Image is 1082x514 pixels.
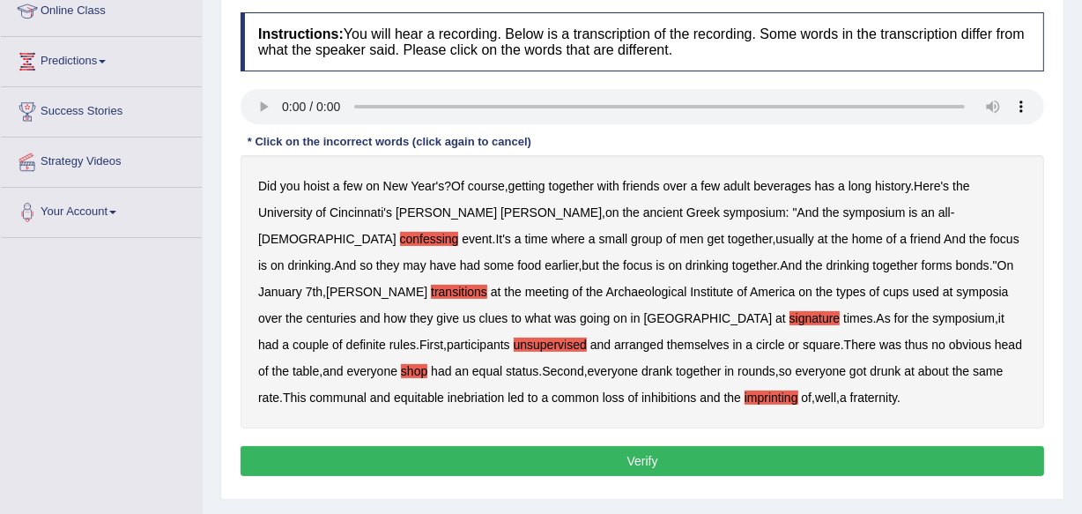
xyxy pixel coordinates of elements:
[686,258,729,272] b: drinking
[346,364,397,378] b: everyone
[932,311,995,325] b: symposium
[779,364,792,378] b: so
[995,338,1022,352] b: head
[918,364,949,378] b: about
[912,311,929,325] b: the
[572,285,582,299] b: of
[403,258,426,272] b: may
[656,258,664,272] b: is
[789,338,799,352] b: or
[969,232,986,246] b: the
[370,391,390,405] b: and
[460,258,480,272] b: had
[346,338,386,352] b: definite
[663,179,687,193] b: over
[737,285,747,299] b: of
[315,205,326,220] b: of
[643,311,772,325] b: [GEOGRAPHIC_DATA]
[643,205,683,220] b: ancient
[504,285,521,299] b: the
[805,258,822,272] b: the
[463,311,476,325] b: us
[400,232,459,246] b: confessing
[956,258,989,272] b: bonds
[528,391,538,405] b: to
[366,179,380,193] b: on
[552,232,585,246] b: where
[241,446,1044,476] button: Verify
[922,258,952,272] b: forms
[599,232,628,246] b: small
[479,311,508,325] b: clues
[283,391,306,405] b: This
[455,364,469,378] b: an
[613,311,627,325] b: on
[545,258,578,272] b: earlier
[334,258,356,272] b: And
[605,205,619,220] b: on
[258,364,269,378] b: of
[282,338,289,352] b: a
[552,391,599,405] b: common
[831,232,848,246] b: the
[753,179,811,193] b: beverages
[272,364,289,378] b: the
[667,338,730,352] b: themselves
[904,364,915,378] b: at
[606,285,687,299] b: Archaeological
[525,311,552,325] b: what
[905,338,928,352] b: thus
[623,179,660,193] b: friends
[303,179,330,193] b: hoist
[542,364,583,378] b: Second
[956,285,1008,299] b: symposia
[797,205,819,220] b: And
[1,37,202,81] a: Predictions
[943,285,953,299] b: at
[691,179,698,193] b: a
[708,232,724,246] b: get
[447,338,510,352] b: participants
[309,391,367,405] b: communal
[515,232,522,246] b: a
[756,338,785,352] b: circle
[306,311,356,325] b: centuries
[628,391,639,405] b: of
[849,364,866,378] b: got
[285,311,302,325] b: the
[258,205,312,220] b: University
[921,205,935,220] b: an
[998,311,1004,325] b: it
[838,179,845,193] b: a
[258,258,267,272] b: is
[508,179,545,193] b: getting
[258,26,344,41] b: Instructions:
[293,364,319,378] b: table
[724,391,741,405] b: the
[431,285,487,299] b: transitions
[525,232,548,246] b: time
[686,205,720,220] b: Greek
[258,179,277,193] b: Did
[506,364,538,378] b: status
[431,364,451,378] b: had
[724,364,734,378] b: in
[850,391,897,405] b: fraternity
[430,258,456,272] b: have
[322,364,343,378] b: and
[590,338,611,352] b: and
[472,364,502,378] b: equal
[666,232,677,246] b: of
[582,258,598,272] b: but
[803,338,841,352] b: square
[815,179,835,193] b: has
[1,188,202,232] a: Your Account
[241,155,1044,428] div: ? , . , : " - . , . , . ." , . , . , . , . , , . , , .
[258,285,302,299] b: January
[333,179,340,193] b: a
[419,338,443,352] b: First
[491,285,501,299] b: at
[775,232,814,246] b: usually
[690,285,733,299] b: Institute
[241,12,1044,71] h4: You will hear a recording. Below is a transcription of the recording. Some words in the transcrip...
